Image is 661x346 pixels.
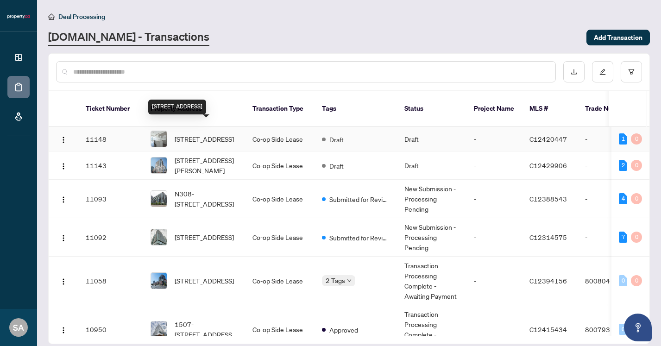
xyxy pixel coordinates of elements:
img: thumbnail-img [151,321,167,337]
img: thumbnail-img [151,191,167,207]
span: download [571,69,577,75]
span: Draft [329,134,344,145]
span: C12420447 [529,135,567,143]
span: home [48,13,55,20]
span: Submitted for Review [329,233,390,243]
img: Logo [60,163,67,170]
div: 0 [631,133,642,145]
button: Logo [56,273,71,288]
img: Logo [60,196,67,203]
div: [STREET_ADDRESS] [148,100,206,114]
button: Add Transaction [586,30,650,45]
span: C12429906 [529,161,567,170]
div: 4 [619,193,627,204]
div: 0 [631,275,642,286]
th: Trade Number [578,91,642,127]
th: Transaction Type [245,91,315,127]
td: 11093 [78,180,143,218]
span: 2 Tags [326,275,345,286]
div: 1 [619,133,627,145]
span: [STREET_ADDRESS] [175,232,234,242]
span: C12415434 [529,325,567,333]
div: 2 [619,160,627,171]
th: MLS # [522,91,578,127]
img: thumbnail-img [151,229,167,245]
th: Property Address [143,91,245,127]
th: Project Name [466,91,522,127]
td: 800804 [578,257,642,305]
img: thumbnail-img [151,131,167,147]
span: filter [628,69,635,75]
img: thumbnail-img [151,273,167,289]
td: Co-op Side Lease [245,127,315,151]
span: Submitted for Review [329,194,390,204]
div: 0 [631,193,642,204]
td: Draft [397,127,466,151]
td: New Submission - Processing Pending [397,180,466,218]
img: Logo [60,327,67,334]
div: 7 [619,232,627,243]
td: - [466,218,522,257]
button: Open asap [624,314,652,341]
td: Draft [397,151,466,180]
img: Logo [60,278,67,285]
td: - [466,180,522,218]
div: 0 [619,324,627,335]
span: [STREET_ADDRESS] [175,134,234,144]
td: Co-op Side Lease [245,218,315,257]
td: - [578,151,642,180]
td: 11058 [78,257,143,305]
td: 11143 [78,151,143,180]
img: logo [7,14,30,19]
td: Co-op Side Lease [245,257,315,305]
div: 0 [631,160,642,171]
span: down [347,278,352,283]
th: Ticket Number [78,91,143,127]
td: Co-op Side Lease [245,180,315,218]
img: Logo [60,234,67,242]
span: edit [599,69,606,75]
button: download [563,61,585,82]
span: Approved [329,325,358,335]
button: Logo [56,191,71,206]
td: New Submission - Processing Pending [397,218,466,257]
td: - [466,151,522,180]
td: Co-op Side Lease [245,151,315,180]
td: - [466,127,522,151]
img: Logo [60,136,67,144]
a: [DOMAIN_NAME] - Transactions [48,29,209,46]
td: - [578,180,642,218]
td: - [578,127,642,151]
button: edit [592,61,613,82]
span: C12388543 [529,195,567,203]
td: 11092 [78,218,143,257]
div: 0 [631,232,642,243]
th: Status [397,91,466,127]
span: Deal Processing [58,13,105,21]
button: Logo [56,230,71,245]
td: - [466,257,522,305]
button: Logo [56,158,71,173]
span: 1507-[STREET_ADDRESS][PERSON_NAME] [175,319,238,340]
span: Draft [329,161,344,171]
span: Add Transaction [594,30,642,45]
td: - [578,218,642,257]
span: N308-[STREET_ADDRESS] [175,189,238,209]
span: C12314575 [529,233,567,241]
span: C12394156 [529,277,567,285]
div: 0 [619,275,627,286]
td: 11148 [78,127,143,151]
span: [STREET_ADDRESS] [175,276,234,286]
img: thumbnail-img [151,157,167,173]
th: Tags [315,91,397,127]
td: Transaction Processing Complete - Awaiting Payment [397,257,466,305]
button: Logo [56,322,71,337]
span: [STREET_ADDRESS][PERSON_NAME] [175,155,238,176]
button: Logo [56,132,71,146]
span: SA [13,321,24,334]
button: filter [621,61,642,82]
